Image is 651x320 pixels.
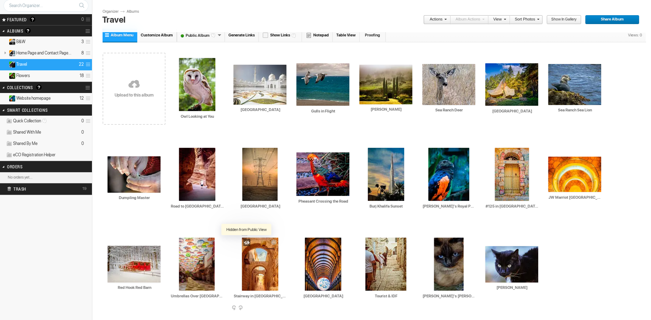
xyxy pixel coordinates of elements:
img: Owl_Looking_at_You.webp [179,58,215,111]
img: Pheasant_Crossing_the_Road.webp [296,152,349,196]
input: Antinori Napa [359,106,413,113]
img: Stairway_in_Jerusalum.webp [242,238,278,291]
a: Generate Links [225,29,259,42]
a: Table View [333,29,360,42]
font: Public Album [177,33,217,38]
a: View [488,15,506,24]
input: Red Hook Red Barn [107,285,161,291]
input: Grand Mosque Abu Dhabi [233,106,287,113]
input: Baldwin [485,284,539,291]
a: Notepad [302,29,333,42]
img: ico_album_coll.png [6,152,12,158]
h2: Orders [7,161,66,172]
a: Collection Options [85,83,92,93]
span: Customize Album [141,33,173,37]
ins: Public Album [6,73,16,79]
img: Gulls_in_Flight.webp [296,63,349,106]
a: Expand [1,95,7,101]
img: Sea_Ranch_Chapel.webp [485,63,538,106]
input: Tourist & IDF [359,293,413,299]
input: #125 in Jerusalem [485,203,539,209]
span: eCO Registration Helper [13,152,56,158]
img: Antinori_Napa_%281_of_1%29.webp [359,65,412,104]
img: Tourist__IDF.webp [365,238,406,291]
ins: Unlisted Album [6,39,16,45]
img: ico_album_coll.png [6,141,12,147]
input: Owl Looking at You [170,113,224,120]
input: Pesquet's Royal Parrot [422,203,476,209]
input: Sea Ranch Sea Lion [548,107,602,114]
input: Umbrellas Over Antalya [170,293,224,299]
a: Album Actions [451,15,484,24]
input: Road to Petra [170,203,224,209]
h2: Albums [7,25,66,36]
ins: Unlisted Album [6,50,16,56]
input: Pheasant Crossing the Road [296,198,350,205]
span: Shared By Me [13,141,37,146]
input: Sea Ranch Chapel [485,108,539,114]
span: FEATURED [5,17,27,22]
img: Burj_Khalifa_Sunset.webp [368,148,404,201]
h2: Trash [7,184,73,194]
input: Trinity Old Library Dublin [296,293,350,299]
h2: Collections [7,82,66,93]
input: Stairway in Jerusalum [233,293,287,299]
input: Dumpling Master [107,194,161,201]
a: Show Links [259,29,302,42]
a: Actions [423,15,447,24]
img: Red_Hook_Red_Barn.webp [107,246,161,283]
a: Show in Gallery [546,15,581,24]
input: Sea Ranch Deer [422,107,476,114]
input: Burj Khalifa Sunset [359,203,413,209]
a: Expand [1,39,7,44]
img: Tosca_s_Curly_Whisker.webp [434,238,464,291]
span: Album Menu [111,33,133,37]
a: Sort Photos [510,15,539,24]
img: Road_to_Petra.webp [179,148,215,201]
img: ico_album_coll.png [6,129,12,135]
img: Trinity_Old_Library_Dublin.webp [305,238,341,291]
input: Gulls in Flight [296,108,350,114]
span: Quick Collection [13,118,49,124]
a: Collapse [1,62,7,67]
img: Umbrellas_Over_Antalya.webp [179,238,215,291]
img: Abu_Dhabi_Desert.webp [242,148,278,201]
img: Pesquet_s_Royal_Parrot.webp [428,148,469,201]
img: Dumpling_Master.webp [107,156,161,193]
img: JW_Marriot_Dubai.webp [548,157,601,192]
div: Views: 0 [624,29,646,42]
input: Tosca's Curly Whisker [422,293,476,299]
span: Show in Gallery [546,15,576,24]
span: Website homepage [16,95,51,101]
span: Travel [16,62,27,67]
span: Share Album [585,15,634,24]
img: Grand_Mosque_Abu_Dhabi.webp [233,65,286,105]
input: JW Marriot Dubai [548,194,602,200]
img: Sea_Ranch_Sea_Lion_%281_of_1%29.webp [548,64,601,105]
input: Abu Dhabi Desert [233,203,287,209]
span: Flowers [16,73,30,78]
img: _125_in_Jerusalem.webp [495,148,529,201]
img: Baldwin.webp [485,246,538,283]
span: Shared With Me [13,129,41,135]
ins: Public Collection [6,95,16,101]
a: Expand [1,73,7,78]
img: ico_album_quick.png [6,118,12,124]
span: Home Page and Contact Page Photos [16,50,71,56]
span: B&W [16,39,25,45]
ins: Public Album [6,62,16,68]
h2: Smart Collections [7,105,66,115]
img: Sea_Ranch_Deer.webp [422,64,475,105]
a: Albums [125,9,146,14]
b: No orders yet... [8,175,33,180]
a: Proofing [360,29,386,42]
